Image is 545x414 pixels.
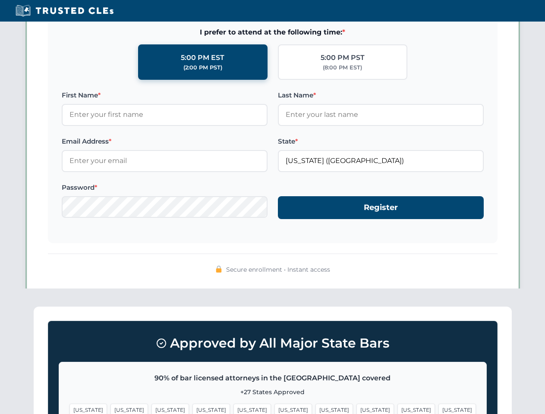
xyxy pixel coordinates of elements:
[321,52,365,63] div: 5:00 PM PST
[323,63,362,72] div: (8:00 PM EST)
[62,136,268,147] label: Email Address
[278,136,484,147] label: State
[181,52,224,63] div: 5:00 PM EST
[59,332,487,355] h3: Approved by All Major State Bars
[183,63,222,72] div: (2:00 PM PST)
[62,104,268,125] input: Enter your first name
[278,196,484,219] button: Register
[278,104,484,125] input: Enter your last name
[215,266,222,273] img: 🔒
[62,150,268,172] input: Enter your email
[62,182,268,193] label: Password
[69,373,476,384] p: 90% of bar licensed attorneys in the [GEOGRAPHIC_DATA] covered
[62,90,268,100] label: First Name
[69,387,476,397] p: +27 States Approved
[278,150,484,172] input: Florida (FL)
[62,27,484,38] span: I prefer to attend at the following time:
[13,4,116,17] img: Trusted CLEs
[278,90,484,100] label: Last Name
[226,265,330,274] span: Secure enrollment • Instant access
